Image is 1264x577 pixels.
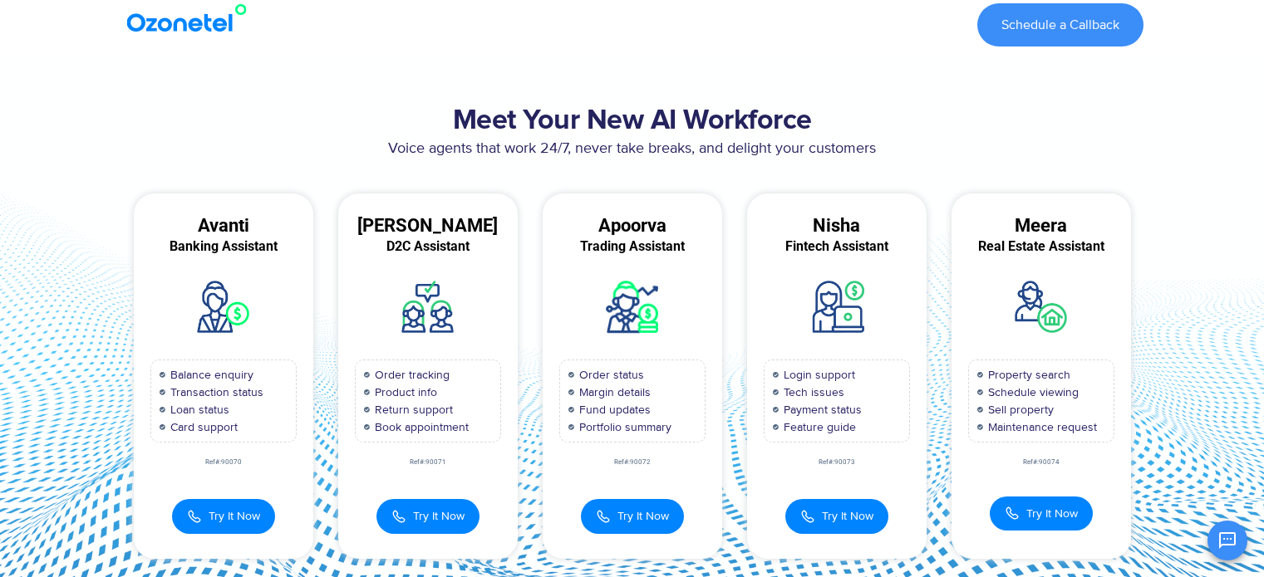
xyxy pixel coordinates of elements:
[977,3,1144,46] a: Schedule a Callback
[952,459,1131,466] div: Ref#:90074
[747,218,927,233] div: Nisha
[391,507,406,526] img: Call Icon
[371,418,469,436] span: Book appointment
[780,401,862,418] span: Payment status
[780,418,856,436] span: Feature guide
[371,384,437,401] span: Product info
[581,499,684,534] button: Try It Now
[338,239,518,254] div: D2C Assistant
[984,366,1070,384] span: Property search
[984,401,1054,418] span: Sell property
[1207,521,1247,560] button: Open chat
[822,507,873,525] span: Try It Now
[134,239,313,254] div: Banking Assistant
[617,507,669,525] span: Try It Now
[166,384,263,401] span: Transaction status
[785,499,888,534] button: Try It Now
[543,218,722,233] div: Apoorva
[543,459,722,466] div: Ref#:90072
[338,218,518,233] div: [PERSON_NAME]
[376,499,480,534] button: Try It Now
[575,418,671,436] span: Portfolio summary
[780,384,844,401] span: Tech issues
[747,459,927,466] div: Ref#:90073
[166,401,229,418] span: Loan status
[952,239,1131,254] div: Real Estate Assistant
[166,418,238,436] span: Card support
[121,138,1144,160] p: Voice agents that work 24/7, never take breaks, and delight your customers
[134,459,313,466] div: Ref#:90070
[780,366,855,384] span: Login support
[134,218,313,233] div: Avanti
[984,384,1079,401] span: Schedule viewing
[371,366,450,384] span: Order tracking
[575,366,644,384] span: Order status
[1001,18,1119,32] span: Schedule a Callback
[990,496,1093,531] button: Try It Now
[952,218,1131,233] div: Meera
[371,401,453,418] span: Return support
[166,366,253,384] span: Balance enquiry
[575,401,651,418] span: Fund updates
[984,418,1097,436] span: Maintenance request
[121,105,1144,138] h2: Meet Your New AI Workforce
[338,459,518,466] div: Ref#:90071
[1026,505,1078,522] span: Try It Now
[187,507,202,526] img: Call Icon
[575,384,651,401] span: Margin details
[209,507,260,525] span: Try It Now
[747,239,927,254] div: Fintech Assistant
[596,507,611,526] img: Call Icon
[1005,506,1020,521] img: Call Icon
[543,239,722,254] div: Trading Assistant
[413,507,465,525] span: Try It Now
[172,499,275,534] button: Try It Now
[800,507,815,526] img: Call Icon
